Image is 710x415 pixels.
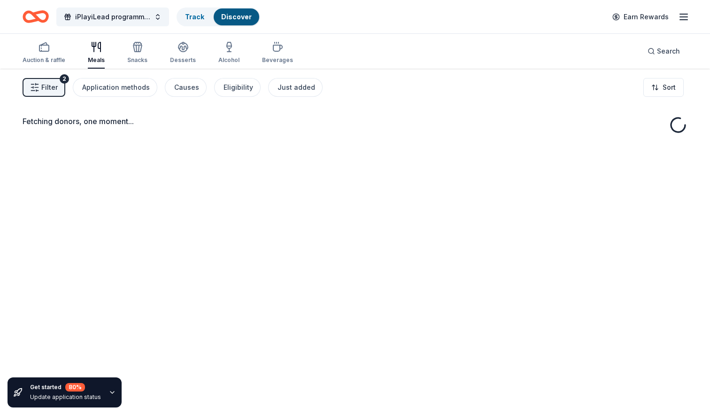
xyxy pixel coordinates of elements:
button: Search [640,42,687,61]
a: Discover [221,13,252,21]
button: iPlayiLead programming [56,8,169,26]
div: Get started [30,383,101,392]
span: Sort [663,82,676,93]
button: Causes [165,78,207,97]
button: Beverages [262,38,293,69]
div: Auction & raffle [23,56,65,64]
div: Fetching donors, one moment... [23,116,687,127]
button: TrackDiscover [177,8,260,26]
button: Meals [88,38,105,69]
div: 2 [60,74,69,84]
div: Snacks [127,56,147,64]
span: Search [657,46,680,57]
button: Desserts [170,38,196,69]
div: Just added [278,82,315,93]
div: Alcohol [218,56,239,64]
div: 80 % [65,383,85,392]
button: Eligibility [214,78,261,97]
div: Meals [88,56,105,64]
div: Eligibility [224,82,253,93]
span: iPlayiLead programming [75,11,150,23]
div: Beverages [262,56,293,64]
button: Alcohol [218,38,239,69]
button: Snacks [127,38,147,69]
a: Earn Rewards [607,8,674,25]
a: Home [23,6,49,28]
div: Update application status [30,393,101,401]
button: Auction & raffle [23,38,65,69]
button: Sort [643,78,684,97]
button: Application methods [73,78,157,97]
a: Track [185,13,204,21]
div: Causes [174,82,199,93]
button: Filter2 [23,78,65,97]
div: Application methods [82,82,150,93]
div: Desserts [170,56,196,64]
button: Just added [268,78,323,97]
span: Filter [41,82,58,93]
